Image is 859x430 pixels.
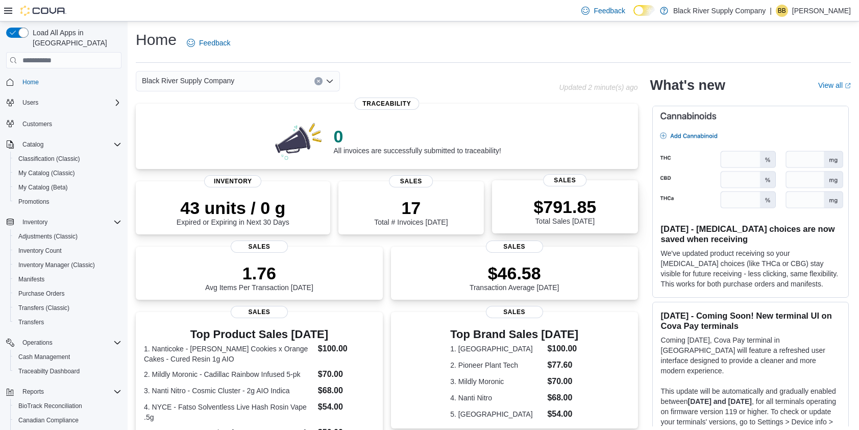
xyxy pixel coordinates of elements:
a: Customers [18,118,56,130]
span: Load All Apps in [GEOGRAPHIC_DATA] [29,28,121,48]
dt: 4. NYCE - Fatso Solventless Live Hash Rosin Vape .5g [144,402,314,422]
span: Manifests [14,273,121,285]
h3: Top Brand Sales [DATE] [450,328,578,341]
p: | [770,5,772,17]
button: Open list of options [326,77,334,85]
button: Transfers (Classic) [10,301,126,315]
div: Expired or Expiring in Next 30 Days [177,198,289,226]
button: Home [2,75,126,89]
span: Canadian Compliance [14,414,121,426]
button: Inventory Count [10,244,126,258]
button: Inventory [18,216,52,228]
dt: 1. Nanticoke - [PERSON_NAME] Cookies x Orange Cakes - Cured Resin 1g AIO [144,344,314,364]
span: Inventory Manager (Classic) [14,259,121,271]
a: View allExternal link [818,81,851,89]
div: Avg Items Per Transaction [DATE] [205,263,313,292]
span: Purchase Orders [14,288,121,300]
dt: 3. Nanti Nitro - Cosmic Cluster - 2g AIO Indica [144,386,314,396]
a: My Catalog (Beta) [14,181,72,194]
h1: Home [136,30,177,50]
span: Classification (Classic) [18,155,80,163]
span: Home [22,78,39,86]
button: Adjustments (Classic) [10,229,126,244]
p: 1.76 [205,263,313,283]
span: Traceability [354,98,419,110]
span: Reports [18,386,121,398]
span: Adjustments (Classic) [18,232,78,241]
span: Black River Supply Company [142,75,234,87]
div: Brandon Blount [776,5,788,17]
a: Home [18,76,43,88]
span: BB [778,5,786,17]
span: Inventory Count [14,245,121,257]
a: Promotions [14,196,54,208]
span: Promotions [18,198,50,206]
a: Canadian Compliance [14,414,83,426]
button: Manifests [10,272,126,286]
span: Adjustments (Classic) [14,230,121,243]
a: Purchase Orders [14,288,69,300]
h2: What's new [650,77,725,93]
button: Classification (Classic) [10,152,126,166]
h3: Top Product Sales [DATE] [144,328,375,341]
a: Feedback [577,1,629,21]
dd: $70.00 [318,368,375,380]
button: Operations [2,336,126,350]
a: Transfers (Classic) [14,302,73,314]
dt: 4. Nanti Nitro [450,393,543,403]
button: My Catalog (Beta) [10,180,126,195]
span: Catalog [22,140,43,149]
dd: $100.00 [318,343,375,355]
p: Black River Supply Company [673,5,766,17]
span: Sales [389,175,433,187]
p: $46.58 [470,263,559,283]
button: My Catalog (Classic) [10,166,126,180]
span: Traceabilty Dashboard [18,367,80,375]
button: BioTrack Reconciliation [10,399,126,413]
dd: $70.00 [547,375,578,388]
h3: [DATE] - [MEDICAL_DATA] choices are now saved when receiving [661,224,840,244]
span: Feedback [199,38,230,48]
span: Inventory [18,216,121,228]
a: BioTrack Reconciliation [14,400,86,412]
span: Inventory [204,175,261,187]
svg: External link [845,83,851,89]
dd: $54.00 [547,408,578,420]
a: Cash Management [14,351,74,363]
span: Sales [231,306,288,318]
p: We've updated product receiving so your [MEDICAL_DATA] choices (like THCa or CBG) stay visible fo... [661,248,840,289]
dt: 3. Mildly Moronic [450,376,543,387]
strong: [DATE] and [DATE] [688,397,752,405]
dd: $54.00 [318,401,375,413]
h3: [DATE] - Coming Soon! New terminal UI on Cova Pay terminals [661,310,840,331]
span: Traceabilty Dashboard [14,365,121,377]
span: Promotions [14,196,121,208]
span: Operations [22,339,53,347]
button: Traceabilty Dashboard [10,364,126,378]
span: Users [18,97,121,109]
span: Inventory Count [18,247,62,255]
span: Customers [22,120,52,128]
button: Purchase Orders [10,286,126,301]
button: Users [2,95,126,110]
span: My Catalog (Beta) [14,181,121,194]
a: Manifests [14,273,48,285]
span: Transfers [14,316,121,328]
span: Feedback [594,6,625,16]
span: My Catalog (Beta) [18,183,68,192]
a: Transfers [14,316,48,328]
span: Sales [486,241,543,253]
p: $791.85 [533,197,596,217]
button: Transfers [10,315,126,329]
img: Cova [20,6,66,16]
span: My Catalog (Classic) [14,167,121,179]
dd: $77.60 [547,359,578,371]
button: Inventory Manager (Classic) [10,258,126,272]
dd: $100.00 [547,343,578,355]
span: Cash Management [14,351,121,363]
button: Catalog [2,137,126,152]
span: Sales [486,306,543,318]
span: Inventory Manager (Classic) [18,261,95,269]
a: Traceabilty Dashboard [14,365,84,377]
